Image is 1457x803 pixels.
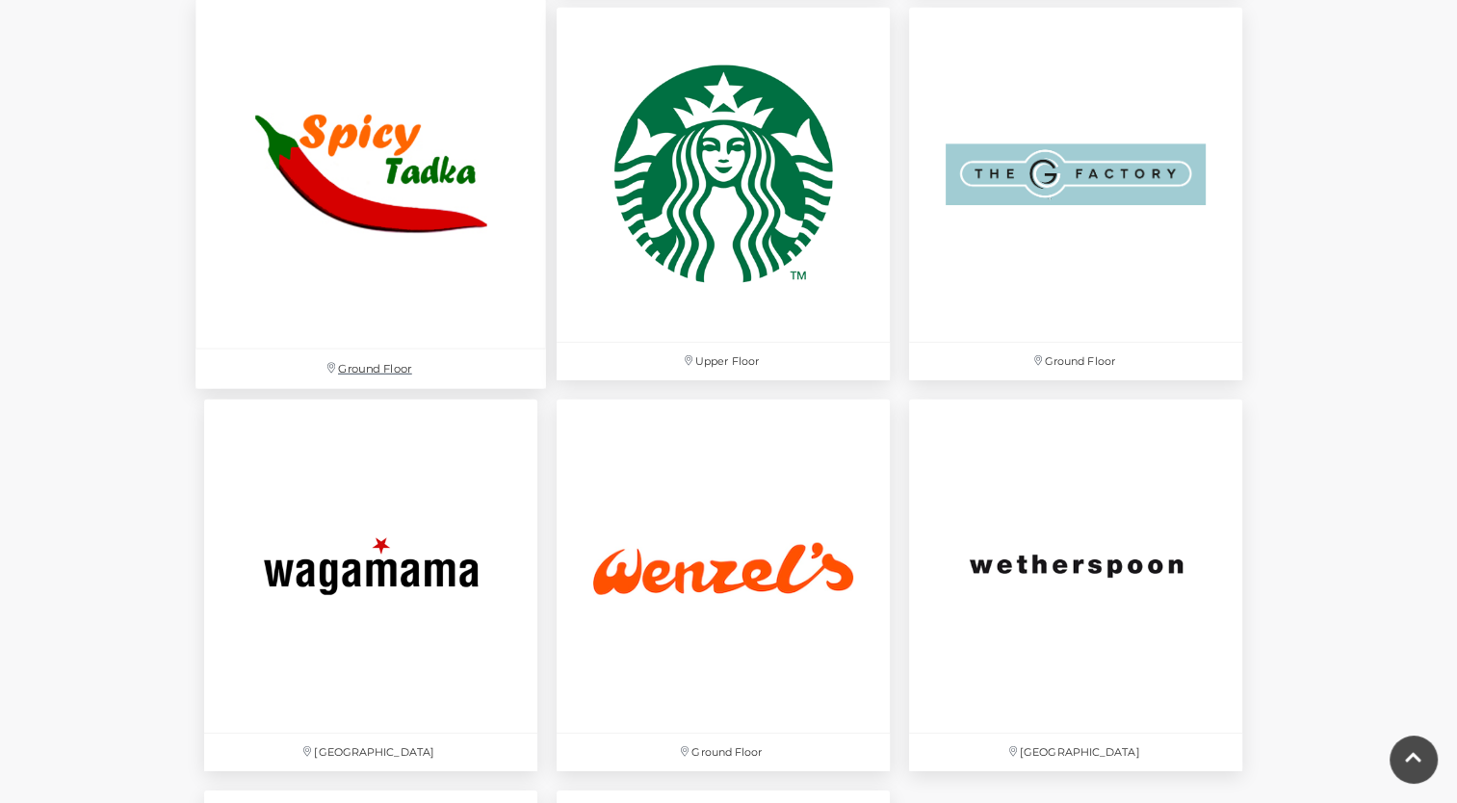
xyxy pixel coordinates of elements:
[195,350,546,389] p: Ground Floor
[909,343,1242,380] p: Ground Floor
[557,8,890,341] img: Starbucks at Festival Place, Basingstoke
[195,390,547,781] a: [GEOGRAPHIC_DATA]
[557,343,890,380] p: Upper Floor
[557,734,890,771] p: Ground Floor
[547,390,899,781] a: Ground Floor
[899,390,1252,781] a: [GEOGRAPHIC_DATA]
[204,734,537,771] p: [GEOGRAPHIC_DATA]
[909,734,1242,771] p: [GEOGRAPHIC_DATA]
